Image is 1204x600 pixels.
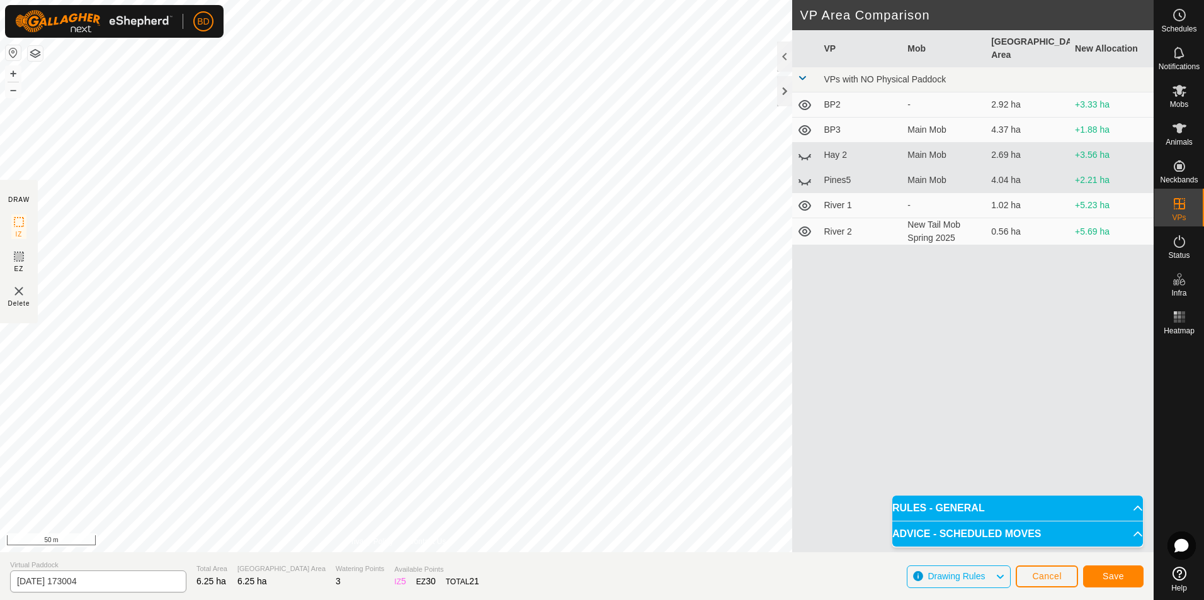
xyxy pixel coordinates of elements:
[426,576,436,586] span: 30
[394,564,479,575] span: Available Points
[907,98,981,111] div: -
[819,92,902,118] td: BP2
[986,218,1070,245] td: 0.56 ha
[409,536,446,547] a: Contact Us
[28,46,43,61] button: Map Layers
[892,496,1143,521] p-accordion-header: RULES - GENERAL
[1070,218,1154,245] td: +5.69 ha
[902,30,986,67] th: Mob
[16,230,23,239] span: IZ
[986,168,1070,193] td: 4.04 ha
[1016,565,1078,587] button: Cancel
[819,193,902,218] td: River 1
[401,576,406,586] span: 5
[11,284,26,299] img: VP
[14,264,24,274] span: EZ
[824,74,946,84] span: VPs with NO Physical Paddock
[15,10,173,33] img: Gallagher Logo
[8,195,30,204] div: DRAW
[1070,168,1154,193] td: +2.21 ha
[907,199,981,212] div: -
[1083,565,1144,587] button: Save
[1160,176,1198,184] span: Neckbands
[469,576,479,586] span: 21
[1070,118,1154,143] td: +1.88 ha
[336,576,341,586] span: 3
[907,123,981,136] div: Main Mob
[346,536,394,547] a: Privacy Policy
[928,571,985,581] span: Drawing Rules
[394,575,406,588] div: IZ
[1070,143,1154,168] td: +3.56 ha
[1103,571,1124,581] span: Save
[1168,252,1190,259] span: Status
[892,529,1041,539] span: ADVICE - SCHEDULED MOVES
[446,575,479,588] div: TOTAL
[819,118,902,143] td: BP3
[892,503,985,513] span: RULES - GENERAL
[892,521,1143,547] p-accordion-header: ADVICE - SCHEDULED MOVES
[1166,138,1193,146] span: Animals
[986,30,1070,67] th: [GEOGRAPHIC_DATA] Area
[1154,562,1204,597] a: Help
[336,564,384,574] span: Watering Points
[819,218,902,245] td: River 2
[986,193,1070,218] td: 1.02 ha
[1159,63,1200,70] span: Notifications
[6,66,21,81] button: +
[196,576,226,586] span: 6.25 ha
[1070,193,1154,218] td: +5.23 ha
[237,564,326,574] span: [GEOGRAPHIC_DATA] Area
[1171,289,1186,297] span: Infra
[907,148,981,162] div: Main Mob
[1070,92,1154,118] td: +3.33 ha
[196,564,227,574] span: Total Area
[800,8,1154,23] h2: VP Area Comparison
[1171,584,1187,592] span: Help
[986,143,1070,168] td: 2.69 ha
[907,174,981,187] div: Main Mob
[819,168,902,193] td: Pines5
[416,575,436,588] div: EZ
[6,82,21,97] button: –
[819,143,902,168] td: Hay 2
[10,560,186,570] span: Virtual Paddock
[1161,25,1196,33] span: Schedules
[8,299,30,308] span: Delete
[986,118,1070,143] td: 4.37 ha
[986,92,1070,118] td: 2.92 ha
[907,218,981,245] div: New Tail Mob Spring 2025
[237,576,267,586] span: 6.25 ha
[1172,214,1186,221] span: VPs
[1164,327,1195,335] span: Heatmap
[819,30,902,67] th: VP
[197,15,209,28] span: BD
[1170,101,1188,108] span: Mobs
[6,45,21,60] button: Reset Map
[1070,30,1154,67] th: New Allocation
[1032,571,1062,581] span: Cancel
